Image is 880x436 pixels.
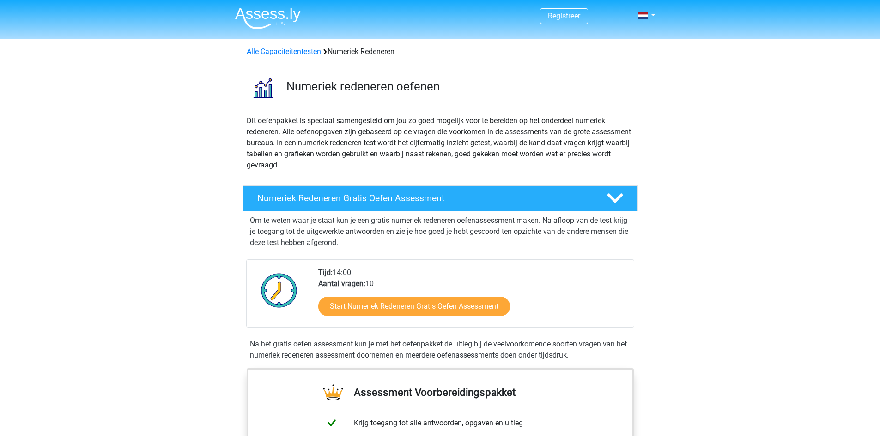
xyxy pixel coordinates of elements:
[257,193,592,203] h4: Numeriek Redeneren Gratis Oefen Assessment
[246,339,634,361] div: Na het gratis oefen assessment kun je met het oefenpakket de uitleg bij de veelvoorkomende soorte...
[548,12,580,20] a: Registreer
[243,46,637,57] div: Numeriek Redeneren
[286,79,631,94] h3: Numeriek redeneren oefenen
[243,68,282,108] img: numeriek redeneren
[235,7,301,29] img: Assessly
[318,268,333,277] b: Tijd:
[256,267,303,313] img: Klok
[318,279,365,288] b: Aantal vragen:
[311,267,633,327] div: 14:00 10
[247,47,321,56] a: Alle Capaciteitentesten
[247,115,634,171] p: Dit oefenpakket is speciaal samengesteld om jou zo goed mogelijk voor te bereiden op het onderdee...
[318,297,510,316] a: Start Numeriek Redeneren Gratis Oefen Assessment
[239,185,642,211] a: Numeriek Redeneren Gratis Oefen Assessment
[250,215,631,248] p: Om te weten waar je staat kun je een gratis numeriek redeneren oefenassessment maken. Na afloop v...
